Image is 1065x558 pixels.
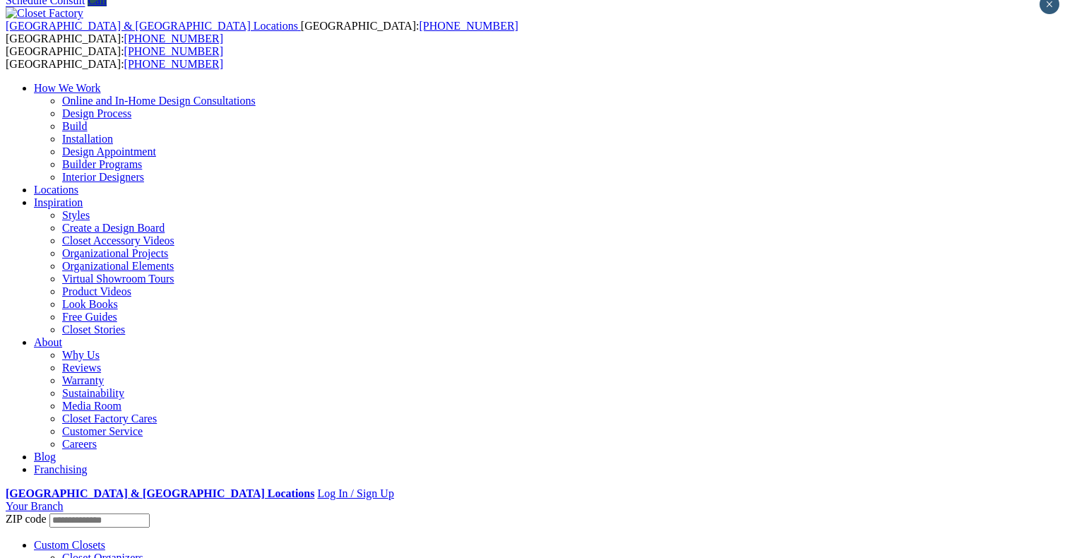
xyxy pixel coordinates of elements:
a: Styles [62,209,90,221]
a: Closet Accessory Videos [62,235,174,247]
a: Create a Design Board [62,222,165,234]
a: [PHONE_NUMBER] [124,45,223,57]
input: Enter your Zip code [49,514,150,528]
a: Virtual Showroom Tours [62,273,174,285]
a: Reviews [62,362,101,374]
a: Your Branch [6,500,63,512]
a: Interior Designers [62,171,144,183]
a: Custom Closets [34,539,105,551]
a: Build [62,120,88,132]
a: Builder Programs [62,158,142,170]
img: Closet Factory [6,7,83,20]
a: Installation [62,133,113,145]
a: Free Guides [62,311,117,323]
a: Locations [34,184,78,196]
a: Closet Factory Cares [62,412,157,425]
a: Design Appointment [62,146,156,158]
a: Why Us [62,349,100,361]
a: Media Room [62,400,121,412]
a: Log In / Sign Up [317,487,393,499]
a: Design Process [62,107,131,119]
span: [GEOGRAPHIC_DATA] & [GEOGRAPHIC_DATA] Locations [6,20,298,32]
a: Organizational Elements [62,260,174,272]
a: Closet Stories [62,323,125,336]
a: Careers [62,438,97,450]
a: Product Videos [62,285,131,297]
a: Organizational Projects [62,247,168,259]
span: ZIP code [6,513,47,525]
a: Warranty [62,374,104,386]
a: About [34,336,62,348]
a: Franchising [34,463,88,475]
a: Blog [34,451,56,463]
span: [GEOGRAPHIC_DATA]: [GEOGRAPHIC_DATA]: [6,45,223,70]
a: [PHONE_NUMBER] [419,20,518,32]
a: [PHONE_NUMBER] [124,58,223,70]
a: [PHONE_NUMBER] [124,32,223,44]
a: [GEOGRAPHIC_DATA] & [GEOGRAPHIC_DATA] Locations [6,487,314,499]
a: Online and In-Home Design Consultations [62,95,256,107]
a: How We Work [34,82,101,94]
a: Customer Service [62,425,143,437]
a: Inspiration [34,196,83,208]
a: Look Books [62,298,118,310]
a: [GEOGRAPHIC_DATA] & [GEOGRAPHIC_DATA] Locations [6,20,301,32]
a: Sustainability [62,387,124,399]
span: [GEOGRAPHIC_DATA]: [GEOGRAPHIC_DATA]: [6,20,518,44]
